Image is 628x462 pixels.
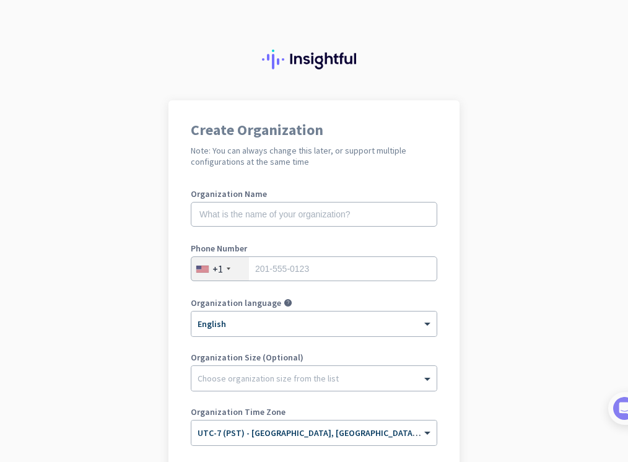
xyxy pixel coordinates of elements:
[191,202,437,227] input: What is the name of your organization?
[191,353,437,362] label: Organization Size (Optional)
[191,145,437,167] h2: Note: You can always change this later, or support multiple configurations at the same time
[191,123,437,137] h1: Create Organization
[191,256,437,281] input: 201-555-0123
[191,408,437,416] label: Organization Time Zone
[191,299,281,307] label: Organization language
[191,190,437,198] label: Organization Name
[284,299,292,307] i: help
[212,263,223,275] div: +1
[191,244,437,253] label: Phone Number
[262,50,366,69] img: Insightful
